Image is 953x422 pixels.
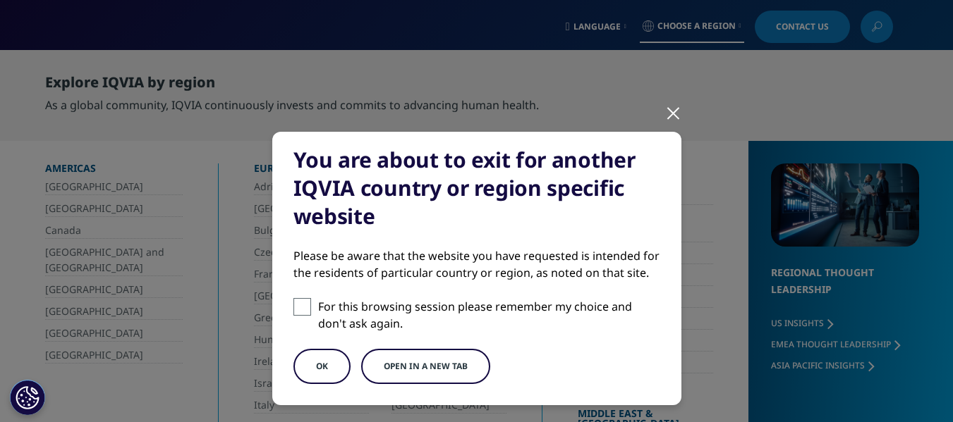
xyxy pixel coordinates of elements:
[293,349,351,384] button: OK
[293,146,660,230] div: You are about to exit for another IQVIA country or region specific website
[10,380,45,415] button: Configuración de cookies
[318,298,660,332] p: For this browsing session please remember my choice and don't ask again.
[361,349,490,384] button: Open in a new tab
[293,247,660,281] div: Please be aware that the website you have requested is intended for the residents of particular c...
